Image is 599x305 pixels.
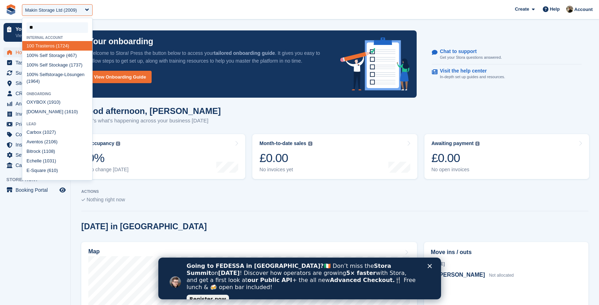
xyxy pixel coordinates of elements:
[16,119,58,129] span: Pricing
[22,41,92,51] div: 0 Trasteros (1724)
[4,78,67,88] a: menu
[440,74,505,80] p: In-depth set up guides and resources.
[432,64,582,84] a: Visit the help center In-depth set up guides and resources.
[71,109,76,114] span: 10
[475,142,480,146] img: icon-info-grey-7440780725fd019a000dd9b08b2336e03edf1995a4989e88bcd33f0948082b44.svg
[88,248,100,255] h2: Map
[269,6,276,11] div: Close
[6,176,70,183] span: Storefront
[27,72,31,77] span: 10
[4,88,67,98] a: menu
[88,151,129,165] div: 0%
[88,140,114,146] div: Occupancy
[566,6,573,13] img: Oliver Bruce
[550,6,560,13] span: Help
[27,53,31,58] span: 10
[308,142,312,146] img: icon-info-grey-7440780725fd019a000dd9b08b2336e03edf1995a4989e88bcd33f0948082b44.svg
[431,271,514,280] a: [PERSON_NAME] Not allocated
[22,107,92,116] div: [DOMAIN_NAME] (16 )
[431,261,582,267] div: [DATE]
[431,140,474,146] div: Awaiting payment
[88,167,129,173] div: No change [DATE]
[25,7,77,14] div: Makin Storage Ltd (2009)
[22,146,92,156] div: Bitrock (1 8)
[22,166,92,175] div: E-Square (6 )
[16,130,58,139] span: Coupons
[22,127,92,137] div: Carbox ( 27)
[16,140,58,150] span: Insurance
[4,140,67,150] a: menu
[16,78,58,88] span: Sites
[16,185,58,195] span: Booking Portal
[47,177,52,183] span: 10
[81,189,588,194] p: ACTIONS
[88,71,152,83] a: View Onboarding Guide
[259,140,306,146] div: Month-to-date sales
[4,99,67,109] a: menu
[88,49,329,65] p: Welcome to Stora! Press the button below to access your . It gives you easy to follow steps to ge...
[158,258,441,299] iframe: Intercom live chat banner
[16,47,58,57] span: Home
[58,186,67,194] a: Preview store
[22,70,92,86] div: 0% Selfstorage-Lösungen (1964)
[4,185,67,195] a: menu
[51,168,56,173] span: 10
[6,4,16,15] img: stora-icon-8386f47178a22dfd0bd8f6a31ec36ba5ce8667c1dd55bd0f319d3a0aa187defe.svg
[88,38,153,46] p: Your onboarding
[259,167,312,173] div: No invoices yet
[4,58,67,68] a: menu
[16,99,58,109] span: Analytics
[431,167,480,173] div: No open invoices
[22,137,92,146] div: Aventos (2 6)
[81,198,85,201] img: blank_slate_check_icon-ba018cac091ee9be17c0a81a6c232d5eb81de652e7a59be601be346b1b6ddf79.svg
[437,272,485,278] span: [PERSON_NAME]
[48,139,53,144] span: 10
[22,36,92,40] div: Internal account
[22,122,92,126] div: Lead
[440,68,500,74] p: Visit the help center
[432,45,582,64] a: Chat to support Get your Stora questions answered.
[574,6,593,13] span: Account
[4,109,67,119] a: menu
[16,33,58,39] p: View next steps
[16,68,58,78] span: Subscriptions
[431,151,480,165] div: £0.00
[81,134,245,179] a: Occupancy 0% No change [DATE]
[515,6,529,13] span: Create
[45,158,49,163] span: 10
[22,156,92,166] div: Echelle ( 31)
[4,160,67,170] a: menu
[4,47,67,57] a: menu
[4,119,67,129] a: menu
[87,197,125,202] span: Nothing right now
[22,92,92,96] div: Onboarding
[28,37,71,46] a: Register now
[81,117,221,125] p: Here's what's happening across your business [DATE]
[259,151,312,165] div: £0.00
[81,222,207,231] h2: [DATE] in [GEOGRAPHIC_DATA]
[4,68,67,78] a: menu
[4,23,67,42] a: Your onboarding View next steps
[440,54,502,61] p: Get your Stora questions answered.
[16,160,58,170] span: Capital
[116,142,120,146] img: icon-info-grey-7440780725fd019a000dd9b08b2336e03edf1995a4989e88bcd33f0948082b44.svg
[16,27,58,31] p: Your onboarding
[22,175,92,185] div: Locabox ( 00)
[440,48,496,54] p: Chat to support
[214,50,275,56] strong: tailored onboarding guide
[16,88,58,98] span: CRM
[22,97,92,107] div: OXYBOX (19 )
[27,43,31,48] span: 10
[4,130,67,139] a: menu
[340,38,410,91] img: onboarding-info-6c161a55d2c0e0a8cae90662b2fe09162a5109e8cc188191df67fb4f79e88e88.svg
[22,51,92,60] div: 0% Self Storage (467)
[424,134,589,179] a: Awaiting payment £0.00 No open invoices
[22,60,92,70] div: 0% Self Stockage (1737)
